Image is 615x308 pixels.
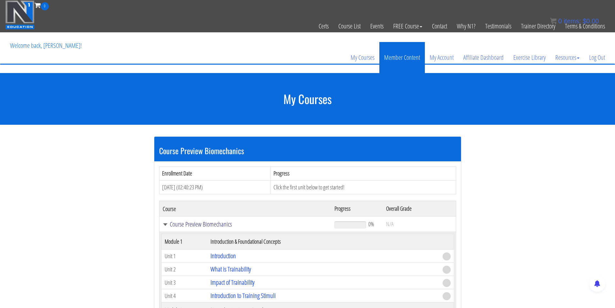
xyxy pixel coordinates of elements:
td: N/A [383,217,456,232]
th: Introduction & Foundational Concepts [207,234,439,250]
img: n1-education [5,0,35,29]
th: Course [159,201,331,217]
a: Exercise Library [508,42,550,73]
a: Log Out [584,42,610,73]
span: items: [564,17,581,25]
a: Trainer Directory [516,10,560,42]
th: Module 1 [161,234,207,250]
a: Terms & Conditions [560,10,610,42]
span: $ [583,17,586,25]
th: Enrollment Date [159,166,271,180]
a: My Account [425,42,458,73]
span: 0 [558,17,562,25]
a: My Courses [346,42,379,73]
a: Resources [550,42,584,73]
a: Introduction to Training Stimuli [210,291,276,300]
a: 0 items: $0.00 [550,17,599,25]
td: Unit 1 [161,250,207,263]
a: Why N1? [452,10,480,42]
a: What is Trainability [210,265,251,273]
p: Welcome back, [PERSON_NAME]! [5,33,87,58]
td: Unit 2 [161,263,207,276]
a: Impact of Trainability [210,278,254,287]
th: Progress [271,166,456,180]
td: [DATE] (02:40:23 PM) [159,180,271,194]
a: FREE Course [388,10,427,42]
a: Testimonials [480,10,516,42]
th: Overall Grade [383,201,456,217]
a: Affiliate Dashboard [458,42,508,73]
th: Progress [331,201,383,217]
span: 0% [368,220,374,228]
a: Certs [314,10,333,42]
img: icon11.png [550,18,557,24]
a: 0 [35,1,49,9]
a: Contact [427,10,452,42]
span: 0 [41,2,49,10]
a: Member Content [379,42,425,73]
td: Unit 3 [161,276,207,289]
h3: Course Preview Biomechanics [159,146,456,155]
td: Click the first unit below to get started! [271,180,456,194]
bdi: 0.00 [583,17,599,25]
a: Events [365,10,388,42]
td: Unit 4 [161,289,207,303]
a: Introduction [210,251,236,260]
a: Course List [333,10,365,42]
a: Course Preview Biomechanics [163,221,328,228]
